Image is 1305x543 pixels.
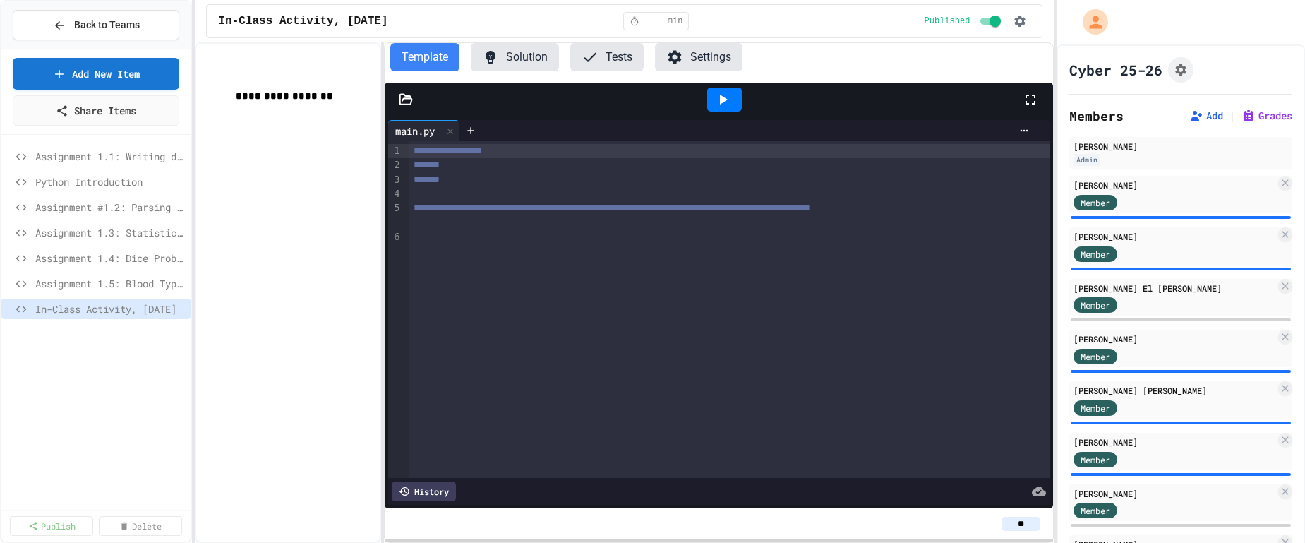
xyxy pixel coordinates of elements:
[35,174,185,189] span: Python Introduction
[99,516,182,536] a: Delete
[1074,230,1275,243] div: [PERSON_NAME]
[35,149,185,164] span: Assignment 1.1: Writing data to a file
[218,13,387,30] span: In-Class Activity, [DATE]
[390,43,459,71] button: Template
[388,124,442,138] div: main.py
[388,120,459,141] div: main.py
[1229,107,1236,124] span: |
[668,16,683,27] span: min
[388,144,402,158] div: 1
[1074,140,1288,153] div: [PERSON_NAME]
[13,58,179,90] a: Add New Item
[1081,453,1110,466] span: Member
[10,516,93,536] a: Publish
[13,95,179,126] a: Share Items
[35,225,185,240] span: Assignment 1.3: Statistical Calculations
[570,43,644,71] button: Tests
[1081,350,1110,363] span: Member
[74,18,140,32] span: Back to Teams
[35,200,185,215] span: Assignment #1.2: Parsing Time Data
[1074,436,1275,448] div: [PERSON_NAME]
[1246,487,1291,529] iframe: chat widget
[1074,282,1275,294] div: [PERSON_NAME] El [PERSON_NAME]
[1074,487,1275,500] div: [PERSON_NAME]
[1068,6,1112,38] div: My Account
[1241,109,1292,123] button: Grades
[1081,402,1110,414] span: Member
[1081,504,1110,517] span: Member
[392,482,456,501] div: History
[1074,154,1100,166] div: Admin
[1074,179,1275,191] div: [PERSON_NAME]
[655,43,742,71] button: Settings
[35,251,185,265] span: Assignment 1.4: Dice Probabilities
[1188,425,1291,485] iframe: chat widget
[1081,299,1110,311] span: Member
[1069,60,1162,80] h1: Cyber 25-26
[1081,248,1110,261] span: Member
[471,43,559,71] button: Solution
[1168,57,1193,83] button: Assignment Settings
[388,158,402,172] div: 2
[35,276,185,291] span: Assignment 1.5: Blood Type Data
[388,230,402,244] div: 6
[925,13,1004,30] div: Content is published and visible to students
[1074,333,1275,345] div: [PERSON_NAME]
[1074,384,1275,397] div: [PERSON_NAME] [PERSON_NAME]
[388,187,402,201] div: 4
[925,16,970,27] span: Published
[13,10,179,40] button: Back to Teams
[1069,106,1124,126] h2: Members
[35,302,185,316] span: In-Class Activity, [DATE]
[1189,109,1223,123] button: Add
[388,173,402,187] div: 3
[388,201,402,230] div: 5
[1081,196,1110,209] span: Member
